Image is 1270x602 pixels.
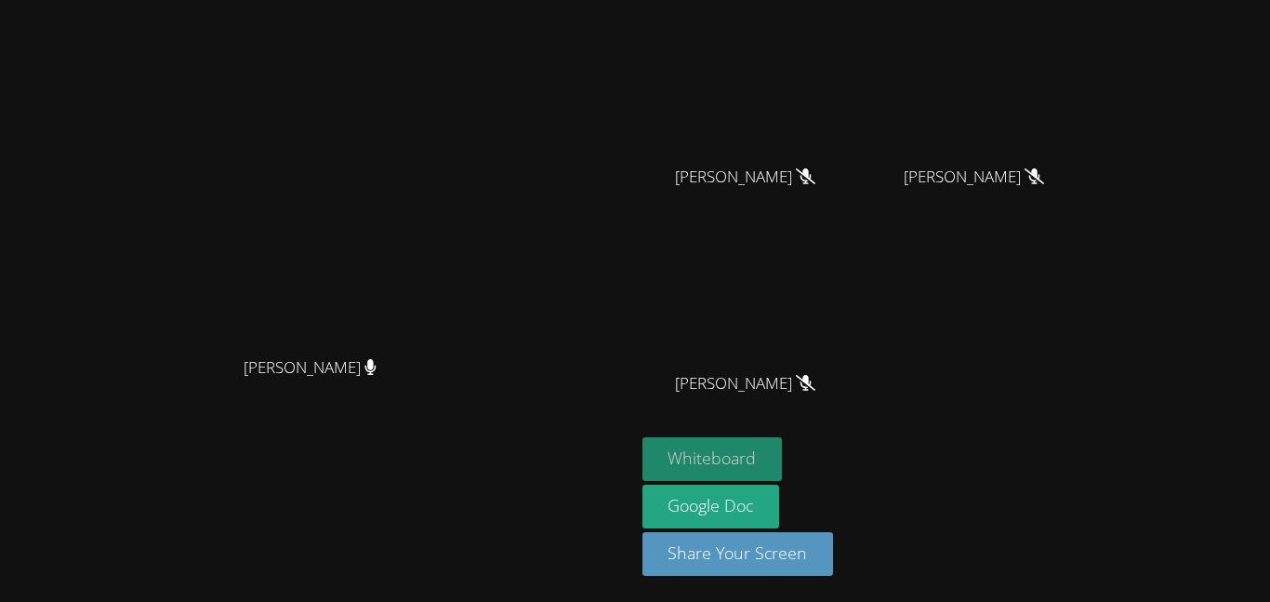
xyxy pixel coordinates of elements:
a: Google Doc [642,485,780,528]
span: [PERSON_NAME] [244,355,377,381]
span: [PERSON_NAME] [904,164,1044,191]
button: Share Your Screen [642,532,834,576]
button: Whiteboard [642,437,783,481]
span: [PERSON_NAME] [675,164,815,191]
span: [PERSON_NAME] [675,370,815,397]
